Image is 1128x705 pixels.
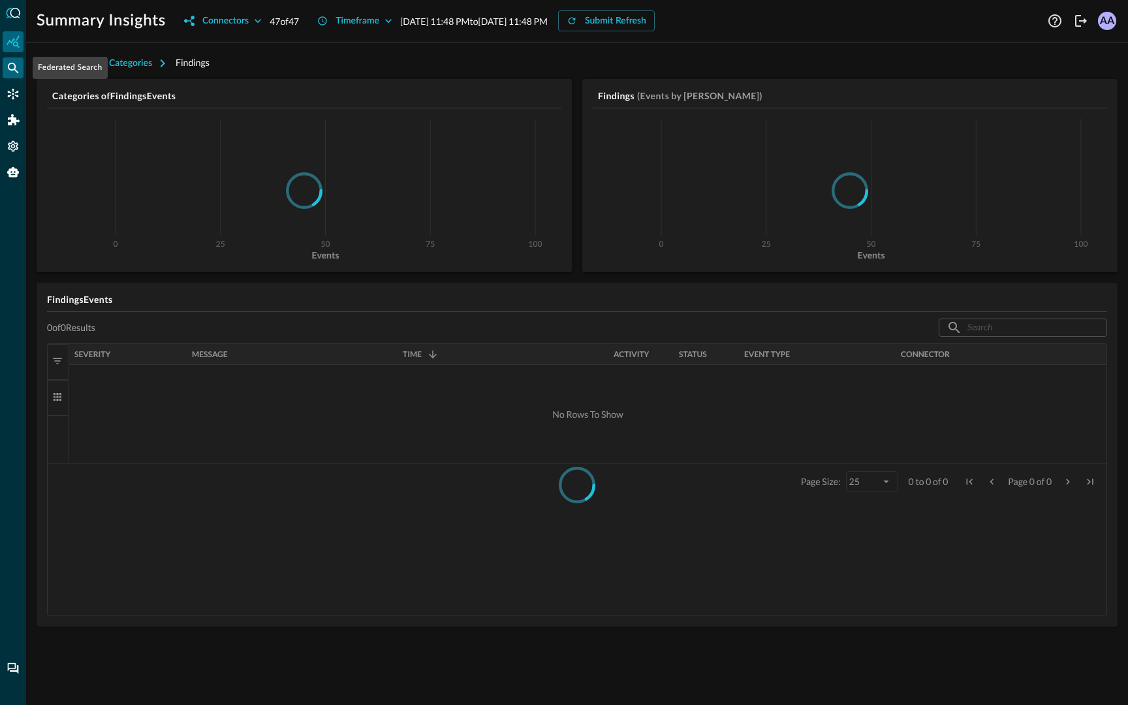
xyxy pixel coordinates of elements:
div: Summary Insights [3,31,23,52]
div: Settings [3,136,23,157]
input: Search [967,315,1077,339]
button: Logout [1071,10,1091,31]
div: Chat [3,658,23,679]
div: Federated Search [33,57,108,79]
button: Investigation Categories [37,53,176,74]
h5: Categories of Findings Events [52,89,561,102]
div: Connectors [202,13,249,29]
div: Addons [3,110,24,131]
h5: Findings Events [47,293,1107,306]
div: Submit Refresh [585,13,646,29]
div: Federated Search [3,57,23,78]
div: Query Agent [3,162,23,183]
h5: Findings [598,89,634,102]
div: Connectors [3,84,23,104]
div: AA [1098,12,1116,30]
p: [DATE] 11:48 PM to [DATE] 11:48 PM [400,14,548,28]
p: 0 of 0 Results [47,322,95,334]
p: 47 of 47 [270,14,299,28]
button: Submit Refresh [558,10,655,31]
h5: (Events by [PERSON_NAME]) [637,89,762,102]
button: Connectors [176,10,270,31]
span: Findings [176,57,210,68]
button: Timeframe [309,10,400,31]
h1: Summary Insights [37,10,166,31]
div: Timeframe [336,13,379,29]
button: Help [1044,10,1065,31]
